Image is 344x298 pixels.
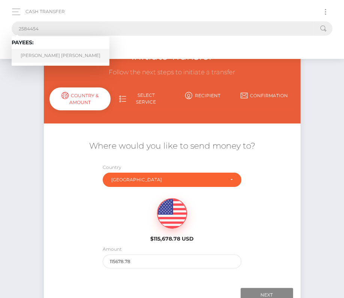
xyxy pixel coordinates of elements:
label: Country [103,164,121,171]
div: Country & Amount [49,87,111,110]
label: Amount [103,246,122,253]
h5: Where would you like to send money to? [49,140,295,152]
h6: Payees: [12,39,109,46]
a: Select Service [111,89,172,108]
h6: $115,678.78 USD [135,236,209,242]
a: [PERSON_NAME] [PERSON_NAME] [12,49,109,63]
img: USD.png [157,199,187,229]
button: United States [103,173,241,187]
input: Amount to send in USD (Maximum: 115678.78) [103,254,241,268]
a: Cash Transfer [25,4,65,20]
div: [GEOGRAPHIC_DATA] [111,177,224,183]
a: Confirmation [233,89,295,102]
input: Search... [12,21,313,36]
h3: Follow the next steps to initiate a transfer [49,68,295,77]
button: Toggle navigation [319,7,332,17]
a: Recipient [172,89,233,102]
